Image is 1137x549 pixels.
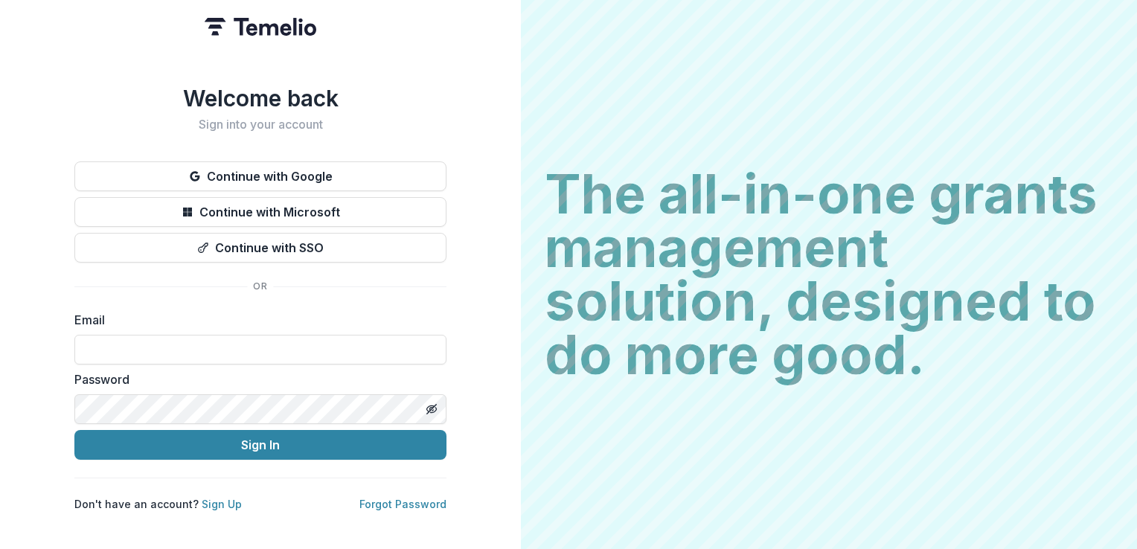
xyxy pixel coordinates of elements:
label: Password [74,370,438,388]
label: Email [74,311,438,329]
button: Continue with SSO [74,233,446,263]
button: Continue with Microsoft [74,197,446,227]
h1: Welcome back [74,85,446,112]
button: Sign In [74,430,446,460]
button: Toggle password visibility [420,397,443,421]
a: Sign Up [202,498,242,510]
a: Forgot Password [359,498,446,510]
p: Don't have an account? [74,496,242,512]
h2: Sign into your account [74,118,446,132]
button: Continue with Google [74,161,446,191]
img: Temelio [205,18,316,36]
